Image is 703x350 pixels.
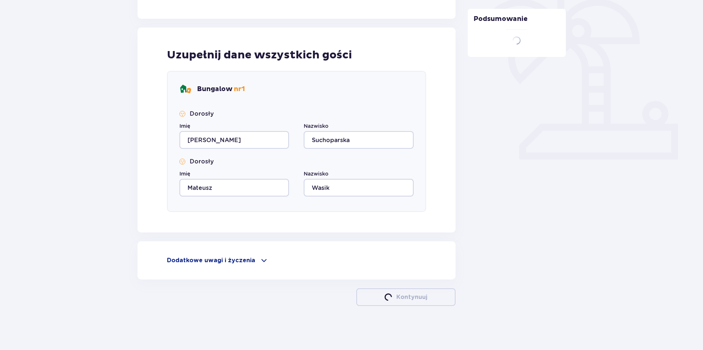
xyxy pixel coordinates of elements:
p: Kontynuuj [396,293,427,301]
input: Nazwisko [304,131,413,149]
label: Imię [179,170,190,177]
img: loader [385,293,392,301]
span: nr 1 [234,85,245,93]
img: Smile Icon [179,159,185,165]
label: Nazwisko [304,122,328,130]
img: bungalows Icon [179,83,191,95]
img: loader [512,36,521,45]
p: Bungalow [197,85,245,94]
label: Imię [179,122,190,130]
input: Nazwisko [304,179,413,196]
img: Smile Icon [179,111,185,117]
p: Uzupełnij dane wszystkich gości [167,48,352,62]
label: Nazwisko [304,170,328,177]
button: loaderKontynuuj [356,288,456,306]
p: Dodatkowe uwagi i życzenia [167,256,255,264]
input: Imię [179,179,289,196]
input: Imię [179,131,289,149]
p: Dorosły [190,158,214,166]
p: Podsumowanie [468,15,566,29]
p: Dorosły [190,110,214,118]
